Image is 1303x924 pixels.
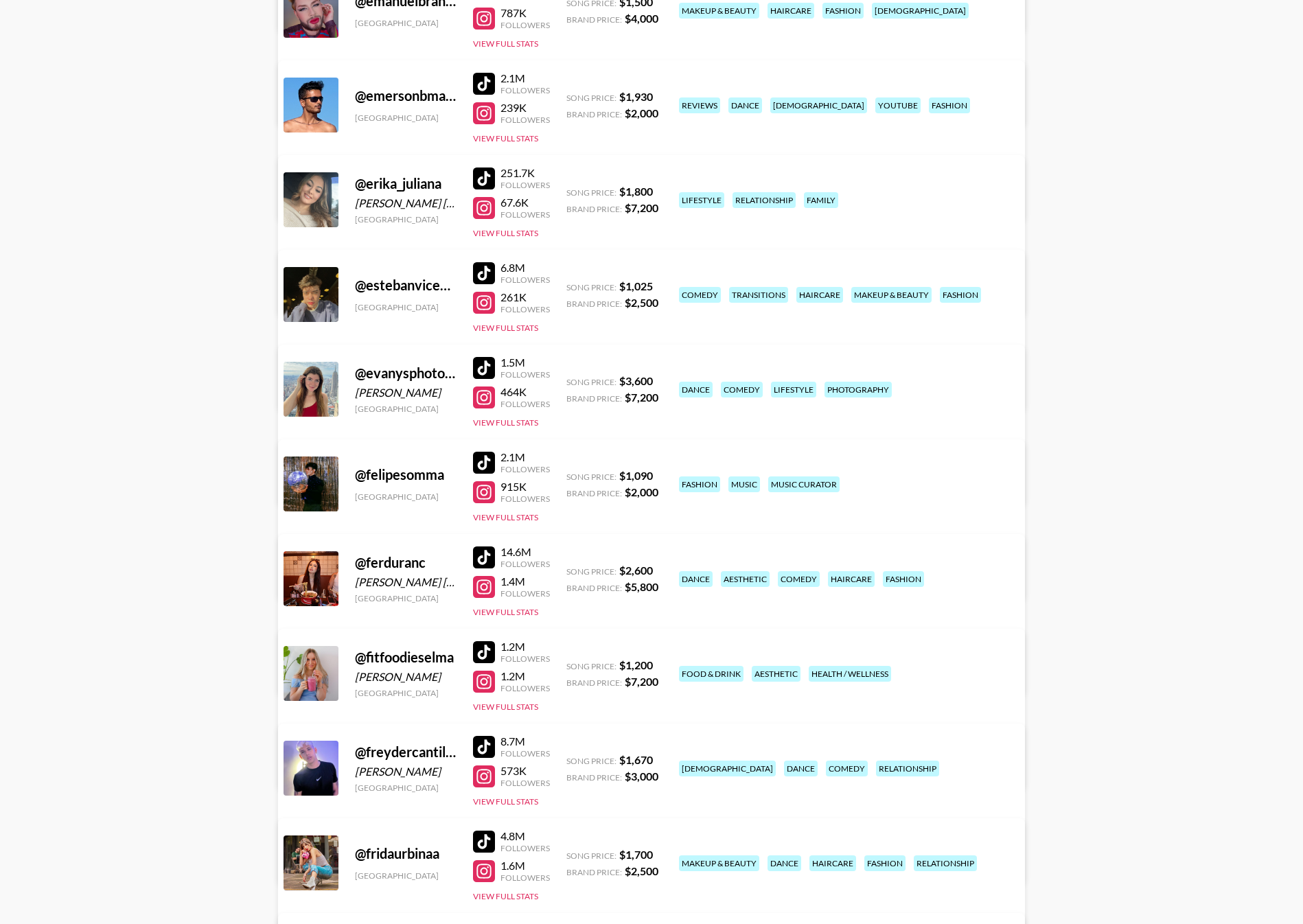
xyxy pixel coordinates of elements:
[566,772,622,783] span: Brand Price:
[752,666,800,682] div: aesthetic
[500,304,550,314] div: Followers
[355,870,457,881] div: [GEOGRAPHIC_DATA]
[625,675,658,688] strong: $ 7,200
[500,115,550,125] div: Followers
[355,765,457,778] div: [PERSON_NAME]
[500,748,550,759] div: Followers
[500,778,550,788] div: Followers
[500,669,550,683] div: 1.2M
[355,196,457,210] div: [PERSON_NAME] [PERSON_NAME]
[566,851,616,861] span: Song Price:
[566,299,622,309] span: Brand Price:
[355,365,457,382] div: @ evanysphotography
[500,209,550,220] div: Followers
[566,393,622,404] span: Brand Price:
[625,12,658,25] strong: $ 4,000
[566,377,616,387] span: Song Price:
[679,97,720,113] div: reviews
[619,753,653,766] strong: $ 1,670
[500,588,550,599] div: Followers
[500,275,550,285] div: Followers
[355,466,457,483] div: @ felipesomma
[473,38,538,49] button: View Full Stats
[679,192,724,208] div: lifestyle
[500,101,550,115] div: 239K
[875,97,921,113] div: youtube
[500,450,550,464] div: 2.1M
[771,382,816,397] div: lifestyle
[355,845,457,862] div: @ fridaurbinaa
[796,287,843,303] div: haircare
[784,761,818,776] div: dance
[500,71,550,85] div: 2.1M
[500,873,550,883] div: Followers
[566,566,616,577] span: Song Price:
[473,891,538,901] button: View Full Stats
[566,109,622,119] span: Brand Price:
[500,385,550,399] div: 464K
[500,180,550,190] div: Followers
[679,666,743,682] div: food & drink
[500,494,550,504] div: Followers
[940,287,981,303] div: fashion
[619,374,653,387] strong: $ 3,600
[500,764,550,778] div: 573K
[500,399,550,409] div: Followers
[473,323,538,333] button: View Full Stats
[473,228,538,238] button: View Full Stats
[355,18,457,28] div: [GEOGRAPHIC_DATA]
[500,843,550,853] div: Followers
[500,196,550,209] div: 67.6K
[500,545,550,559] div: 14.6M
[500,559,550,569] div: Followers
[566,204,622,214] span: Brand Price:
[619,848,653,861] strong: $ 1,700
[625,580,658,593] strong: $ 5,800
[500,829,550,843] div: 4.8M
[914,855,977,871] div: relationship
[500,464,550,474] div: Followers
[566,678,622,688] span: Brand Price:
[804,192,838,208] div: family
[566,488,622,498] span: Brand Price:
[768,3,814,19] div: haircare
[500,735,550,748] div: 8.7M
[625,201,658,214] strong: $ 7,200
[625,770,658,783] strong: $ 3,000
[721,571,770,587] div: aesthetic
[566,282,616,292] span: Song Price:
[864,855,906,871] div: fashion
[355,743,457,761] div: @ freydercantillo_
[619,658,653,671] strong: $ 1,200
[500,683,550,693] div: Followers
[679,476,720,492] div: fashion
[500,20,550,30] div: Followers
[355,214,457,224] div: [GEOGRAPHIC_DATA]
[826,761,868,776] div: comedy
[851,287,932,303] div: makeup & beauty
[728,97,762,113] div: dance
[355,277,457,294] div: @ estebanvicentini
[625,864,658,877] strong: $ 2,500
[500,480,550,494] div: 915K
[625,296,658,309] strong: $ 2,500
[729,287,788,303] div: transitions
[500,640,550,654] div: 1.2M
[500,166,550,180] div: 251.7K
[883,571,924,587] div: fashion
[679,287,721,303] div: comedy
[566,756,616,766] span: Song Price:
[778,571,820,587] div: comedy
[355,492,457,502] div: [GEOGRAPHIC_DATA]
[566,661,616,671] span: Song Price:
[473,417,538,428] button: View Full Stats
[679,3,759,19] div: makeup & beauty
[355,688,457,698] div: [GEOGRAPHIC_DATA]
[876,761,939,776] div: relationship
[733,192,796,208] div: relationship
[721,382,763,397] div: comedy
[566,14,622,25] span: Brand Price:
[619,469,653,482] strong: $ 1,090
[355,593,457,603] div: [GEOGRAPHIC_DATA]
[566,93,616,103] span: Song Price:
